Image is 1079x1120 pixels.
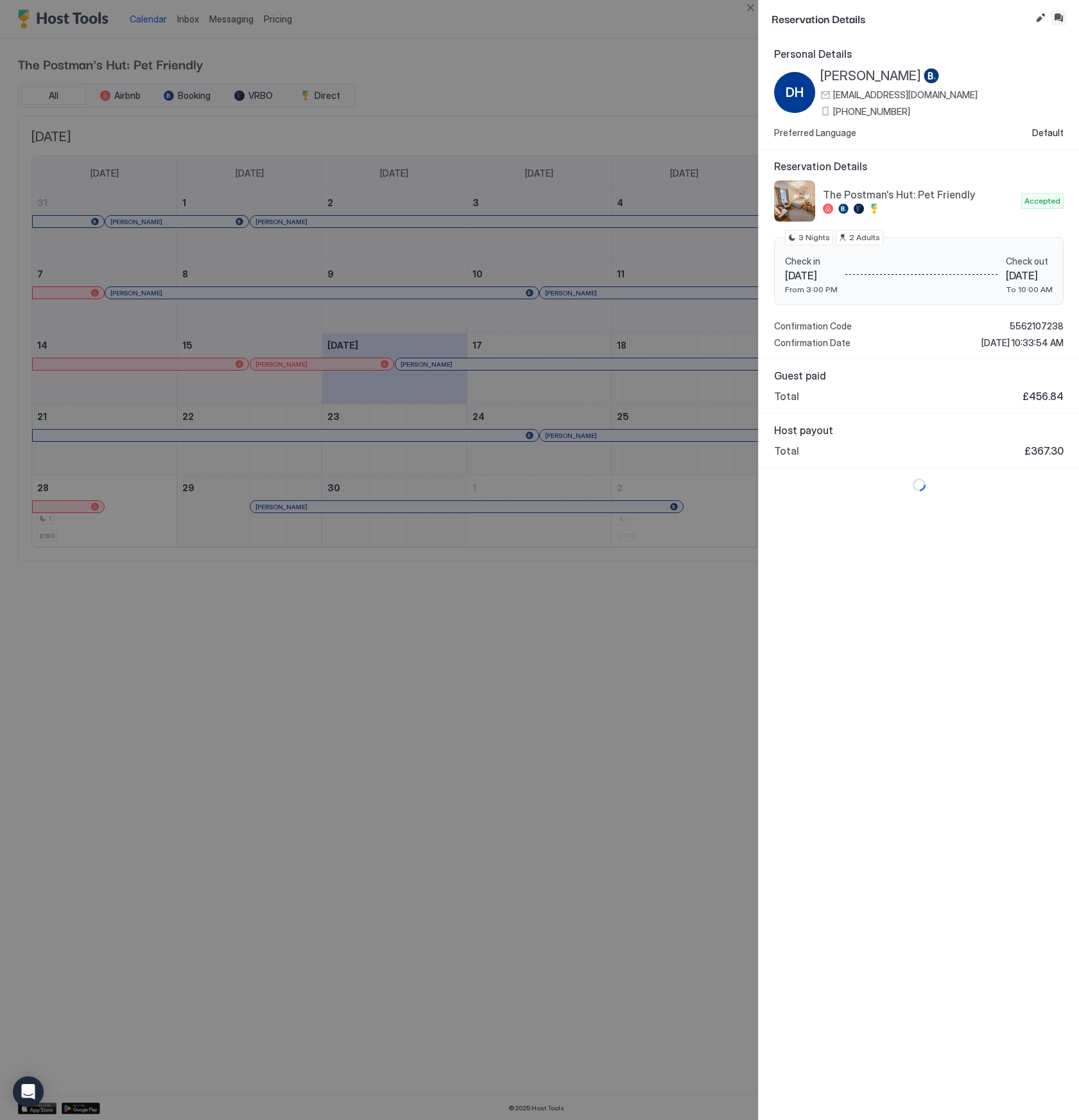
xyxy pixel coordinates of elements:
span: Check out [1006,256,1053,267]
span: [DATE] [1006,269,1053,282]
span: Guest paid [774,369,1064,382]
button: Inbox [1051,10,1066,26]
span: Personal Details [774,48,1064,60]
span: Accepted [1024,195,1060,207]
div: listing image [774,180,815,222]
span: From 3:00 PM [785,284,838,294]
span: DH [786,83,804,102]
span: 3 Nights [798,232,830,243]
span: Default [1032,127,1064,139]
div: Open Intercom Messenger [13,1076,44,1107]
span: [DATE] 10:33:54 AM [981,337,1064,349]
span: Reservation Details [774,160,1064,173]
span: Total [774,390,799,403]
span: [EMAIL_ADDRESS][DOMAIN_NAME] [833,89,978,101]
span: £456.84 [1023,390,1064,403]
span: Confirmation Code [774,320,852,332]
span: The Postman's Hut: Pet Friendly [823,188,1016,201]
span: Host payout [774,424,1064,437]
span: Check in [785,256,838,267]
span: Preferred Language [774,127,856,139]
span: Total [774,444,799,457]
span: [DATE] [785,269,838,282]
span: [PERSON_NAME] [820,68,921,84]
div: loading [772,478,1066,491]
button: Edit reservation [1033,10,1048,26]
span: [PHONE_NUMBER] [833,106,910,118]
span: To 10:00 AM [1006,284,1053,294]
span: 5562107238 [1010,320,1064,332]
span: 2 Adults [849,232,880,243]
span: Reservation Details [772,10,1030,26]
span: £367.30 [1024,444,1064,457]
span: Confirmation Date [774,337,850,349]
